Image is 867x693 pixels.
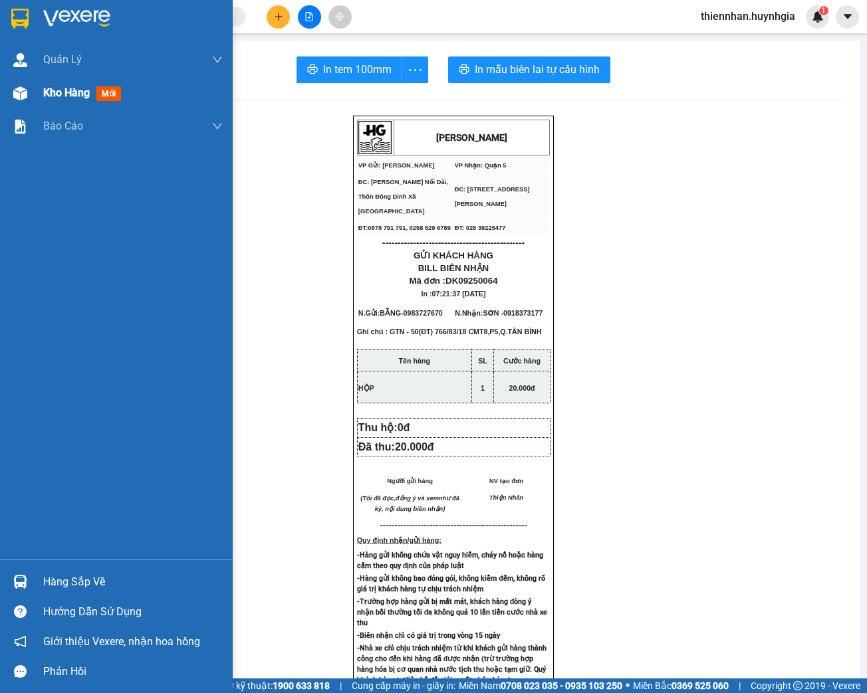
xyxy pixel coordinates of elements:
[398,422,410,433] span: 0đ
[402,62,428,78] span: more
[358,441,434,452] span: Đã thu:
[358,179,448,215] span: ĐC: [PERSON_NAME] Nối Dài, Thôn Đông Dinh Xã [GEOGRAPHIC_DATA]
[418,263,489,273] span: BILL BIÊN NHẬN
[357,631,500,640] strong: -Biên nhận chỉ có giá trị trong vòng 15 ngày
[43,633,200,650] span: Giới thiệu Vexere, nhận hoa hồng
[273,680,330,691] strong: 1900 633 818
[357,644,547,684] strong: -Nhà xe chỉ chịu trách nhiệm từ khi khách gửi hàng thành công cho đến khi hàng đã được nhận (trừ ...
[690,8,806,25] span: thiennhan.huynhgia
[357,597,548,627] strong: -Trường hợp hàng gửi bị mất mát, khách hàng đòng ý nhận bồi thường tối đa không quá 10 lần tiền c...
[358,309,443,317] span: N.Gửi:
[11,41,118,57] div: BẰNG
[274,12,283,21] span: plus
[352,678,455,693] span: Cung cấp máy in - giấy in:
[432,290,486,298] span: 07:21:37 [DATE]
[43,51,82,68] span: Quản Lý
[11,11,118,41] div: [PERSON_NAME]
[358,225,451,231] span: ĐT:0878 791 791, 0258 629 6789
[357,328,542,346] span: Ghi chú : GTN - 50(ĐT) 766/83/18 CMT8,P5,Q.TÂN BÌNH
[395,441,434,452] span: 20.000đ
[127,43,220,62] div: 0918373177
[340,678,342,693] span: |
[388,520,527,530] span: -----------------------------------------------
[357,536,441,544] strong: Quy định nhận/gửi hàng:
[739,678,741,693] span: |
[212,121,223,132] span: down
[501,680,622,691] strong: 0708 023 035 - 0935 103 250
[475,61,600,78] span: In mẫu biên lai tự cấu hình
[96,86,121,101] span: mới
[43,662,223,682] div: Phản hồi
[358,422,416,433] span: Thu hộ:
[445,276,498,286] span: DK09250064
[14,605,27,618] span: question-circle
[481,384,485,392] span: 1
[387,478,433,484] span: Người gửi hàng
[358,162,435,169] span: VP Gửi: [PERSON_NAME]
[43,118,83,134] span: Báo cáo
[11,57,118,76] div: 0983727670
[11,9,29,29] img: logo-vxr
[307,64,318,76] span: printer
[375,495,459,512] em: như đã ký, nội dung biên nhận)
[297,56,402,83] button: printerIn tem 100mm
[489,478,523,484] span: NV tạo đơn
[633,678,729,693] span: Miền Bắc
[503,357,541,365] strong: Cước hàng
[11,11,32,25] span: Gửi:
[409,276,497,286] span: Mã đơn :
[382,237,525,248] span: ----------------------------------------------
[13,120,27,134] img: solution-icon
[503,309,543,317] span: 0918373177
[127,13,159,27] span: Nhận:
[459,64,469,76] span: printer
[455,162,507,169] span: VP Nhận: Quận 5
[43,602,223,622] div: Hướng dẫn sử dụng
[305,12,314,21] span: file-add
[672,680,729,691] strong: 0369 525 060
[380,520,388,530] span: ---
[626,683,630,688] span: ⚪️
[43,86,90,99] span: Kho hàng
[455,225,506,231] span: ĐT: 028 39225477
[404,309,443,317] span: 0983727670
[267,5,290,29] button: plus
[402,56,428,83] button: more
[836,5,859,29] button: caret-down
[455,186,530,207] span: ĐC: [STREET_ADDRESS][PERSON_NAME]
[212,54,223,65] span: down
[812,11,824,23] img: icon-new-feature
[509,384,535,392] span: 20.000đ
[821,6,826,15] span: 1
[13,575,27,589] img: warehouse-icon
[380,309,401,317] span: BẰNG
[43,572,223,592] div: Hàng sắp về
[13,53,27,67] img: warehouse-icon
[358,384,374,392] span: HỘP
[127,11,220,27] div: Quận 5
[414,250,493,260] span: GỬI KHÁCH HÀNG
[14,665,27,678] span: message
[478,357,487,365] strong: SL
[298,5,321,29] button: file-add
[14,635,27,648] span: notification
[323,61,392,78] span: In tem 100mm
[207,678,330,693] span: Hỗ trợ kỹ thuật:
[357,551,543,570] strong: -Hàng gửi không chứa vật nguy hiểm, cháy nổ hoặc hàng cấm theo quy định của pháp luật
[127,27,220,43] div: SƠN
[422,290,486,298] span: In :
[459,678,622,693] span: Miền Nam
[842,11,854,23] span: caret-down
[455,309,543,317] span: N.Nhận:
[483,309,543,317] span: SƠN -
[489,494,524,501] span: Thiện Nhân
[10,85,51,99] span: Đã thu :
[357,574,545,593] strong: -Hàng gửi không bao đóng gói, không kiểm đếm, không rõ giá trị khách hàng tự chịu trách nhiệm
[335,12,344,21] span: aim
[358,121,392,154] img: logo
[399,357,430,365] strong: Tên hàng
[360,495,439,502] em: (Tôi đã đọc,đồng ý và xem
[819,6,828,15] sup: 1
[10,84,120,100] div: 20.000
[328,5,352,29] button: aim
